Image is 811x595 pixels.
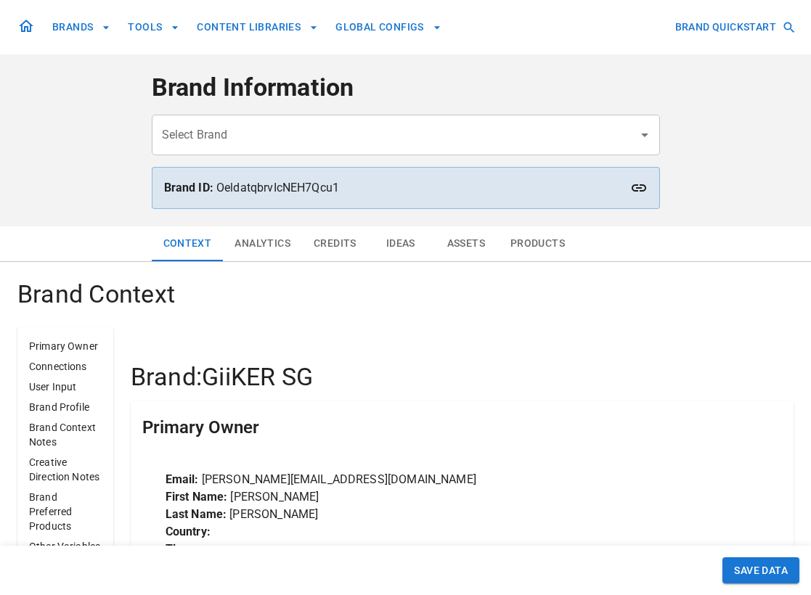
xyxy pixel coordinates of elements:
p: Brand Profile [29,400,102,414]
p: Creative Direction Notes [29,455,102,484]
button: TOOLS [122,14,185,41]
strong: Country: [166,525,211,538]
p: Primary Owner [29,339,102,353]
button: Products [499,226,576,261]
button: SAVE DATA [722,557,799,584]
p: OeldatqbrvIcNEH7Qcu1 [164,179,648,197]
h4: Brand Context [17,279,794,310]
p: Connections [29,359,102,374]
button: BRAND QUICKSTART [669,14,799,41]
button: Assets [433,226,499,261]
strong: Email: [166,472,199,486]
strong: Last Name: [166,507,227,521]
strong: First Name: [166,490,228,504]
button: CONTENT LIBRARIES [191,14,324,41]
button: Credits [302,226,368,261]
h5: Primary Owner [142,416,259,439]
button: Context [152,226,224,261]
p: [PERSON_NAME][EMAIL_ADDRESS][DOMAIN_NAME] [166,471,759,488]
p: User Input [29,379,102,394]
h4: Brand Information [152,73,660,103]
button: Analytics [223,226,302,261]
strong: Timezone: [166,542,222,556]
p: Other Variables [29,539,102,554]
p: [PERSON_NAME] [166,488,759,506]
button: Ideas [368,226,433,261]
button: BRANDS [46,14,116,41]
div: Primary Owner [131,401,794,454]
p: [PERSON_NAME] [166,506,759,523]
p: Brand Context Notes [29,420,102,449]
button: GLOBAL CONFIGS [330,14,447,41]
h4: Brand: GiiKER SG [131,362,794,393]
p: Brand Preferred Products [29,490,102,533]
button: Open [635,125,655,145]
strong: Brand ID: [164,181,213,194]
